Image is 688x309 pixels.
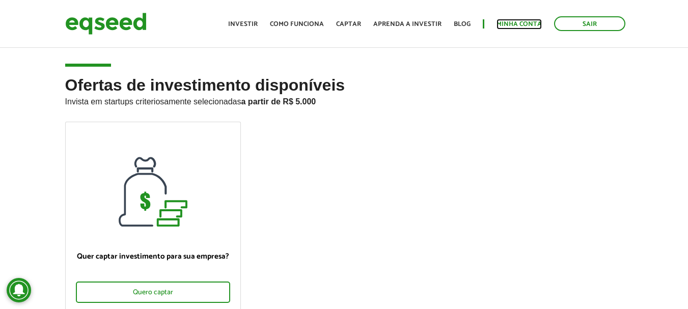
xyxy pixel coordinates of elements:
strong: a partir de R$ 5.000 [241,97,316,106]
div: Quero captar [76,282,230,303]
p: Invista em startups criteriosamente selecionadas [65,94,623,106]
p: Quer captar investimento para sua empresa? [76,252,230,261]
a: Blog [454,21,471,27]
h2: Ofertas de investimento disponíveis [65,76,623,122]
a: Investir [228,21,258,27]
a: Captar [336,21,361,27]
img: EqSeed [65,10,147,37]
a: Como funciona [270,21,324,27]
a: Sair [554,16,625,31]
a: Minha conta [497,21,542,27]
a: Aprenda a investir [373,21,442,27]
